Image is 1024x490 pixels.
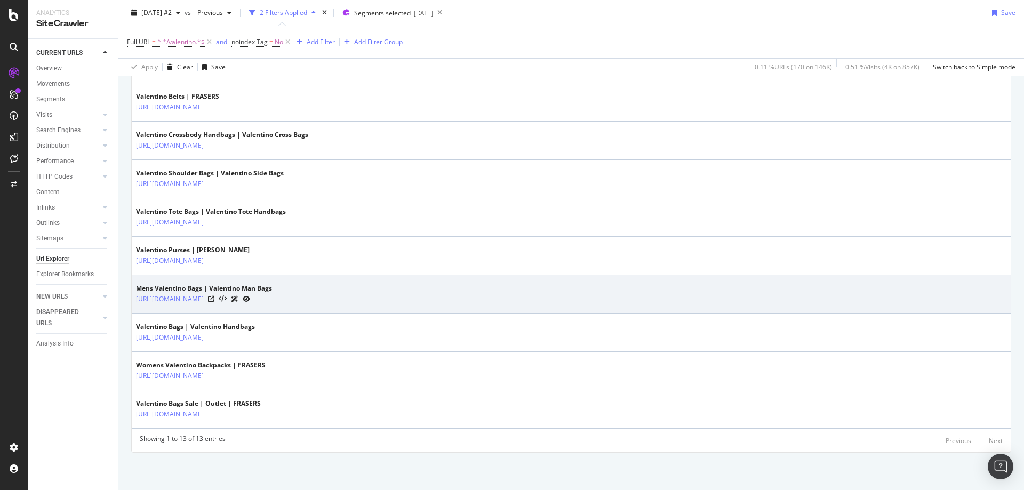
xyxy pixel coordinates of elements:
[36,202,100,213] a: Inlinks
[127,4,185,21] button: [DATE] #2
[185,8,193,17] span: vs
[36,171,100,182] a: HTTP Codes
[136,179,204,189] a: [URL][DOMAIN_NAME]
[989,436,1003,445] div: Next
[198,59,226,76] button: Save
[36,338,110,349] a: Analysis Info
[36,156,74,167] div: Performance
[136,207,286,216] div: Valentino Tote Bags | Valentino Tote Handbags
[989,434,1003,447] button: Next
[136,371,204,381] a: [URL][DOMAIN_NAME]
[243,293,250,304] a: URL Inspection
[216,37,227,46] div: and
[157,35,205,50] span: ^.*/valentino.*$
[216,37,227,47] button: and
[36,338,74,349] div: Analysis Info
[136,294,204,304] a: [URL][DOMAIN_NAME]
[136,168,284,178] div: Valentino Shoulder Bags | Valentino Side Bags
[219,295,227,303] button: View HTML Source
[36,253,110,264] a: Url Explorer
[136,130,308,140] div: Valentino Crossbody Handbags | Valentino Cross Bags
[36,233,63,244] div: Sitemaps
[208,296,214,302] a: Visit Online Page
[136,255,204,266] a: [URL][DOMAIN_NAME]
[211,62,226,71] div: Save
[338,4,433,21] button: Segments selected[DATE]
[136,92,250,101] div: Valentino Belts | FRASERS
[36,233,100,244] a: Sitemaps
[36,218,60,229] div: Outlinks
[354,9,411,18] span: Segments selected
[269,37,273,46] span: =
[245,4,320,21] button: 2 Filters Applied
[36,253,69,264] div: Url Explorer
[136,322,255,332] div: Valentino Bags | Valentino Handbags
[127,37,150,46] span: Full URL
[36,109,52,121] div: Visits
[127,59,158,76] button: Apply
[933,62,1015,71] div: Switch back to Simple mode
[141,8,172,17] span: 2025 Aug. 29th #2
[141,62,158,71] div: Apply
[136,399,261,408] div: Valentino Bags Sale | Outlet | FRASERS
[136,140,204,151] a: [URL][DOMAIN_NAME]
[136,245,250,255] div: Valentino Purses | [PERSON_NAME]
[136,409,204,420] a: [URL][DOMAIN_NAME]
[292,36,335,49] button: Add Filter
[36,156,100,167] a: Performance
[36,47,100,59] a: CURRENT URLS
[845,62,919,71] div: 0.51 % Visits ( 4K on 857K )
[36,18,109,30] div: SiteCrawler
[36,109,100,121] a: Visits
[136,102,204,113] a: [URL][DOMAIN_NAME]
[231,293,238,304] a: AI Url Details
[307,37,335,46] div: Add Filter
[36,78,70,90] div: Movements
[260,8,307,17] div: 2 Filters Applied
[231,37,268,46] span: noindex Tag
[36,140,70,151] div: Distribution
[36,9,109,18] div: Analytics
[136,217,204,228] a: [URL][DOMAIN_NAME]
[275,35,283,50] span: No
[36,291,100,302] a: NEW URLS
[36,125,100,136] a: Search Engines
[36,171,73,182] div: HTTP Codes
[36,187,59,198] div: Content
[1001,8,1015,17] div: Save
[177,62,193,71] div: Clear
[36,218,100,229] a: Outlinks
[36,202,55,213] div: Inlinks
[354,37,403,46] div: Add Filter Group
[136,360,266,370] div: Womens Valentino Backpacks | FRASERS
[946,434,971,447] button: Previous
[36,125,81,136] div: Search Engines
[136,284,272,293] div: Mens Valentino Bags | Valentino Man Bags
[340,36,403,49] button: Add Filter Group
[36,269,110,280] a: Explorer Bookmarks
[36,94,65,105] div: Segments
[152,37,156,46] span: =
[414,9,433,18] div: [DATE]
[755,62,832,71] div: 0.11 % URLs ( 170 on 146K )
[36,307,90,329] div: DISAPPEARED URLS
[946,436,971,445] div: Previous
[36,291,68,302] div: NEW URLS
[988,454,1013,479] div: Open Intercom Messenger
[36,94,110,105] a: Segments
[136,332,204,343] a: [URL][DOMAIN_NAME]
[320,7,329,18] div: times
[929,59,1015,76] button: Switch back to Simple mode
[193,4,236,21] button: Previous
[193,8,223,17] span: Previous
[36,140,100,151] a: Distribution
[36,307,100,329] a: DISAPPEARED URLS
[988,4,1015,21] button: Save
[36,63,110,74] a: Overview
[36,47,83,59] div: CURRENT URLS
[36,187,110,198] a: Content
[36,63,62,74] div: Overview
[163,59,193,76] button: Clear
[36,269,94,280] div: Explorer Bookmarks
[140,434,226,447] div: Showing 1 to 13 of 13 entries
